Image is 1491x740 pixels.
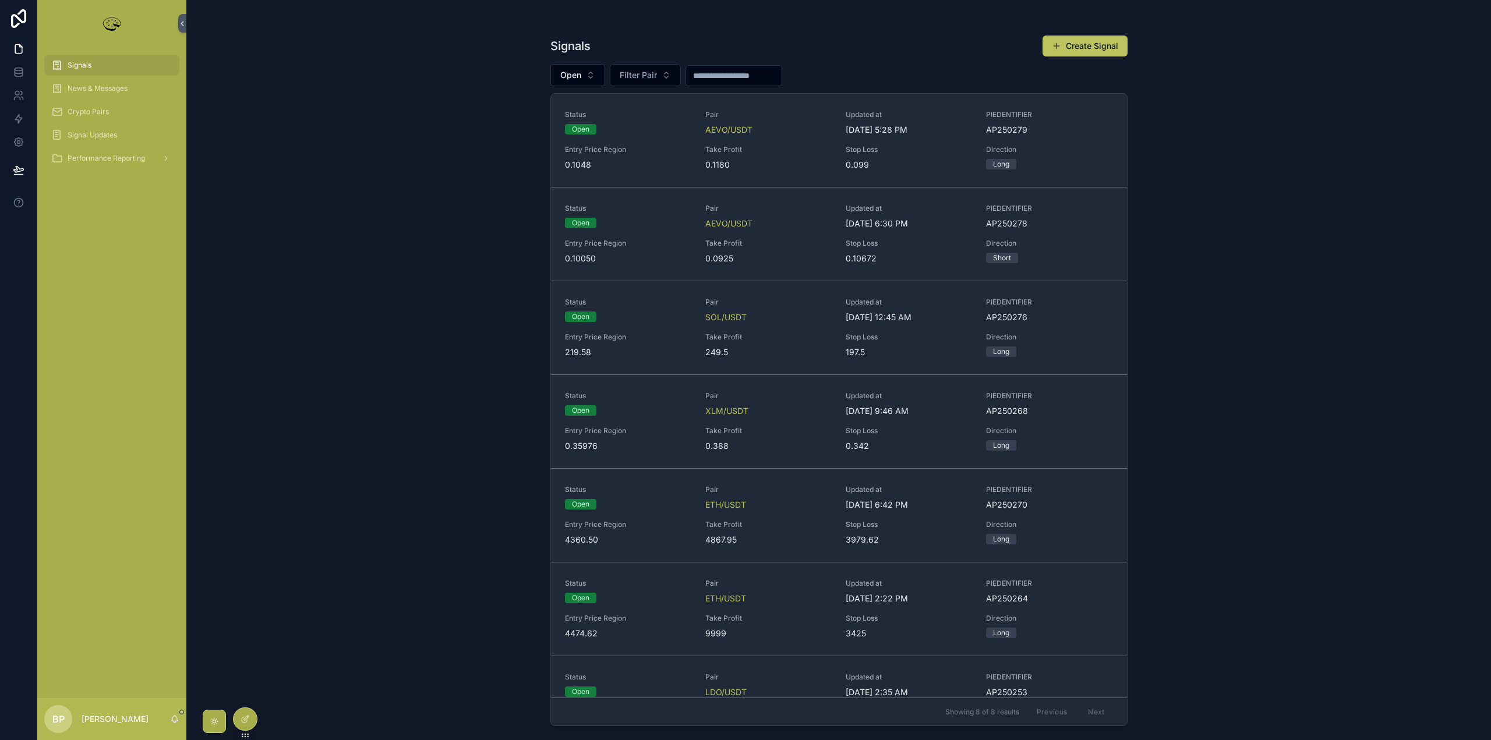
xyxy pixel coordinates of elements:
span: [DATE] 5:28 PM [846,124,972,136]
a: StatusOpenPairSOL/USDTUpdated at[DATE] 12:45 AMPIEDENTIFIERAP250276Entry Price Region219.58Take P... [551,281,1127,374]
a: StatusOpenPairAEVO/USDTUpdated at[DATE] 5:28 PMPIEDENTIFIERAP250279Entry Price Region0.1048Take P... [551,94,1127,187]
span: Pair [705,579,832,588]
span: AP250278 [986,218,1112,229]
span: AP250268 [986,405,1112,417]
a: StatusOpenPairETH/USDTUpdated at[DATE] 2:22 PMPIEDENTIFIERAP250264Entry Price Region4474.62Take P... [551,562,1127,656]
span: Pair [705,110,832,119]
span: 9999 [705,628,832,639]
span: 0.1048 [565,159,691,171]
span: Direction [986,145,1112,154]
span: Take Profit [705,426,832,435]
span: 219.58 [565,346,691,358]
span: AP250264 [986,593,1112,604]
span: Pair [705,485,832,494]
span: AP250270 [986,499,1112,511]
div: Open [572,499,589,509]
span: PIEDENTIFIER [986,204,1112,213]
span: AP250279 [986,124,1112,136]
span: Status [565,485,691,494]
button: Select Button [550,64,605,86]
span: 249.5 [705,346,832,358]
a: Signal Updates [44,125,179,146]
span: Status [565,298,691,307]
span: Updated at [846,204,972,213]
p: [PERSON_NAME] [82,713,149,725]
a: SOL/USDT [705,311,747,323]
span: Stop Loss [846,426,972,435]
span: BP [52,712,65,726]
div: Long [993,440,1009,451]
span: 0.342 [846,440,972,452]
span: Performance Reporting [68,154,145,163]
span: 4474.62 [565,628,691,639]
span: Status [565,579,691,588]
a: AEVO/USDT [705,218,752,229]
span: PIEDENTIFIER [986,391,1112,401]
h1: Signals [550,38,591,54]
span: Updated at [846,579,972,588]
div: scrollable content [37,47,186,184]
span: 0.35976 [565,440,691,452]
div: Long [993,534,1009,544]
span: Stop Loss [846,614,972,623]
span: 4867.95 [705,534,832,546]
button: Select Button [610,64,681,86]
div: Long [993,346,1009,357]
span: Pair [705,298,832,307]
a: Crypto Pairs [44,101,179,122]
span: PIEDENTIFIER [986,298,1112,307]
span: Stop Loss [846,239,972,248]
a: ETH/USDT [705,593,746,604]
span: AP250253 [986,686,1112,698]
a: StatusOpenPairETH/USDTUpdated at[DATE] 6:42 PMPIEDENTIFIERAP250270Entry Price Region4360.50Take P... [551,468,1127,562]
span: Pair [705,391,832,401]
span: Updated at [846,110,972,119]
a: StatusOpenPairXLM/USDTUpdated at[DATE] 9:46 AMPIEDENTIFIERAP250268Entry Price Region0.35976Take P... [551,374,1127,468]
span: Entry Price Region [565,520,691,529]
span: 3425 [846,628,972,639]
span: [DATE] 6:30 PM [846,218,972,229]
span: PIEDENTIFIER [986,579,1112,588]
span: Signal Updates [68,130,117,140]
span: Updated at [846,485,972,494]
span: [DATE] 2:35 AM [846,686,972,698]
span: News & Messages [68,84,128,93]
span: Status [565,110,691,119]
span: Entry Price Region [565,426,691,435]
span: 3979.62 [846,534,972,546]
span: Status [565,672,691,682]
a: Create Signal [1043,36,1128,56]
span: PIEDENTIFIER [986,485,1112,494]
span: Status [565,391,691,401]
a: AEVO/USDT [705,124,752,136]
span: 0.099 [846,159,972,171]
div: Long [993,159,1009,169]
div: Open [572,311,589,322]
a: Signals [44,55,179,76]
span: PIEDENTIFIER [986,672,1112,682]
span: Direction [986,520,1112,529]
a: ETH/USDT [705,499,746,511]
span: Stop Loss [846,145,972,154]
div: Open [572,218,589,228]
span: XLM/USDT [705,405,748,417]
span: Entry Price Region [565,614,691,623]
div: Open [572,405,589,416]
span: Crypto Pairs [68,107,109,116]
span: Signals [68,61,91,70]
span: Updated at [846,672,972,682]
span: Updated at [846,391,972,401]
span: 0.10050 [565,253,691,264]
div: Short [993,253,1011,263]
span: Take Profit [705,520,832,529]
span: PIEDENTIFIER [986,110,1112,119]
span: Entry Price Region [565,145,691,154]
span: Pair [705,672,832,682]
a: News & Messages [44,78,179,99]
span: 4360.50 [565,534,691,546]
img: App logo [100,14,123,33]
span: Direction [986,239,1112,248]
